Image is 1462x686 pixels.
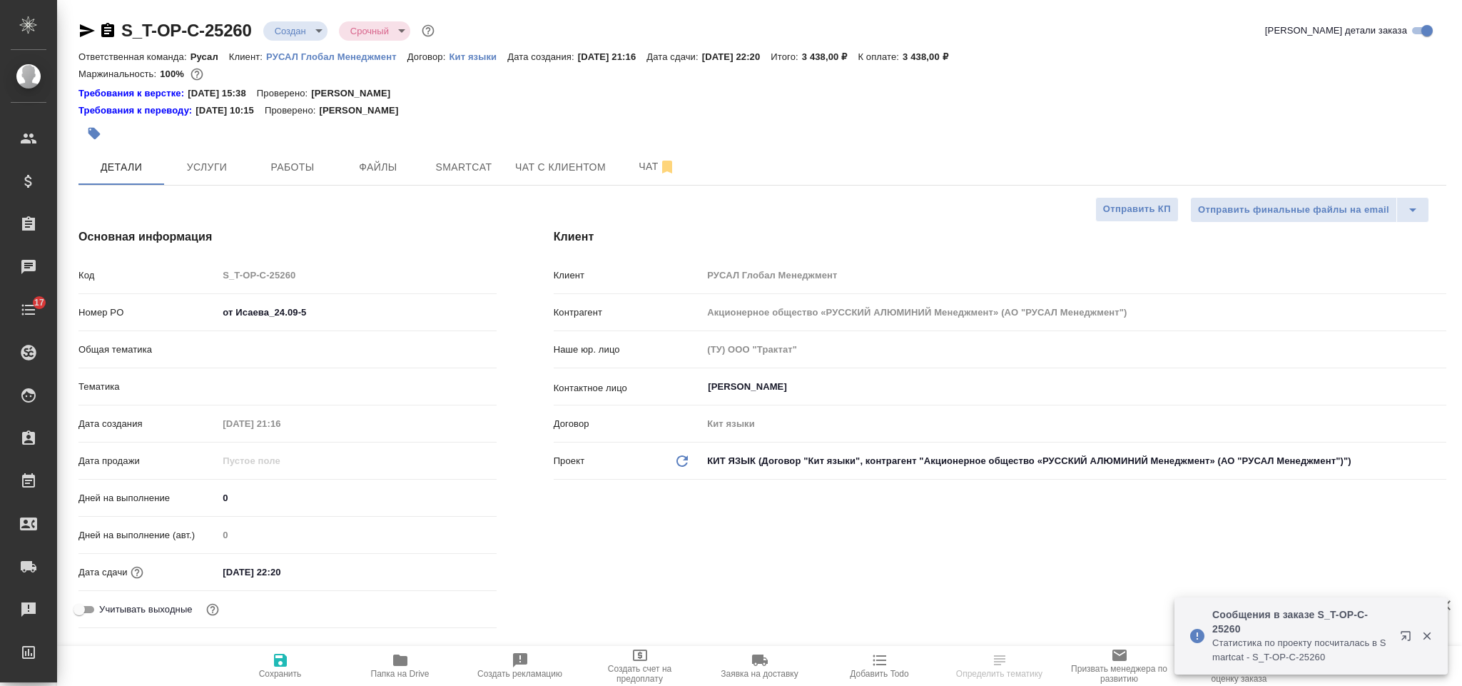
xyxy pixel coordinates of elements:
[160,69,188,79] p: 100%
[78,380,218,394] p: Тематика
[229,51,266,62] p: Клиент:
[1190,197,1429,223] div: split button
[515,158,606,176] span: Чат с клиентом
[218,562,342,582] input: ✎ Введи что-нибудь
[1438,385,1441,388] button: Open
[702,339,1446,360] input: Пустое поле
[78,565,128,580] p: Дата сдачи
[903,51,959,62] p: 3 438,00 ₽
[87,158,156,176] span: Детали
[580,646,700,686] button: Создать счет на предоплату
[266,50,407,62] a: РУСАЛ Глобал Менеджмент
[196,104,265,118] p: [DATE] 10:15
[78,22,96,39] button: Скопировать ссылку для ЯМессенджера
[1412,630,1441,642] button: Закрыть
[578,51,647,62] p: [DATE] 21:16
[259,669,302,679] span: Сохранить
[188,86,257,101] p: [DATE] 15:38
[554,268,703,283] p: Клиент
[78,228,497,246] h4: Основная информация
[218,302,496,323] input: ✎ Введи что-нибудь
[702,302,1446,323] input: Пустое поле
[128,563,146,582] button: Если добавить услуги и заполнить их объемом, то дата рассчитается автоматически
[78,118,110,149] button: Добавить тэг
[802,51,858,62] p: 3 438,00 ₽
[78,86,188,101] div: Нажми, чтобы открыть папку с инструкцией
[78,343,218,357] p: Общая тематика
[1103,201,1171,218] span: Отправить КП
[721,669,798,679] span: Заявка на доставку
[1060,646,1179,686] button: Призвать менеджера по развитию
[270,25,310,37] button: Создан
[339,21,410,41] div: Создан
[78,104,196,118] div: Нажми, чтобы открыть папку с инструкцией
[702,265,1446,286] input: Пустое поле
[4,292,54,328] a: 17
[858,51,903,62] p: К оплате:
[218,488,496,508] input: ✎ Введи что-нибудь
[702,449,1446,473] div: КИТ ЯЗЫК (Договор "Кит языки", контрагент "Акционерное общество «РУССКИЙ АЛЮМИНИЙ Менеджмент» (АО...
[1265,24,1407,38] span: [PERSON_NAME] детали заказа
[203,600,222,619] button: Выбери, если сб и вс нужно считать рабочими днями для выполнения заказа.
[449,50,507,62] a: Кит языки
[99,22,116,39] button: Скопировать ссылку
[218,338,496,362] div: ​
[820,646,940,686] button: Добавить Todo
[78,306,218,320] p: Номер PO
[449,51,507,62] p: Кит языки
[554,228,1446,246] h4: Клиент
[258,158,327,176] span: Работы
[554,454,585,468] p: Проект
[700,646,820,686] button: Заявка на доставку
[220,646,340,686] button: Сохранить
[218,450,342,471] input: Пустое поле
[1095,197,1179,222] button: Отправить КП
[218,265,496,286] input: Пустое поле
[78,528,218,543] p: Дней на выполнение (авт.)
[1198,202,1389,218] span: Отправить финальные файлы на email
[263,21,328,41] div: Создан
[78,69,160,79] p: Маржинальность:
[1068,664,1171,684] span: Призвать менеджера по развитию
[771,51,801,62] p: Итого:
[78,417,218,431] p: Дата создания
[702,413,1446,434] input: Пустое поле
[940,646,1060,686] button: Определить тематику
[257,86,312,101] p: Проверено:
[26,296,53,310] span: 17
[78,268,218,283] p: Код
[507,51,577,62] p: Дата создания:
[78,454,218,468] p: Дата продажи
[554,343,703,357] p: Наше юр. лицо
[78,51,191,62] p: Ответственная команда:
[554,417,703,431] p: Договор
[265,104,320,118] p: Проверено:
[188,65,206,84] button: 0.00 RUB;
[218,525,496,545] input: Пустое поле
[218,413,342,434] input: Пустое поле
[554,306,703,320] p: Контрагент
[99,602,193,617] span: Учитывать выходные
[659,158,676,176] svg: Отписаться
[1212,607,1391,636] p: Сообщения в заказе S_T-OP-C-25260
[371,669,430,679] span: Папка на Drive
[956,669,1042,679] span: Определить тематику
[623,158,691,176] span: Чат
[311,86,401,101] p: [PERSON_NAME]
[460,646,580,686] button: Создать рекламацию
[419,21,437,40] button: Доп статусы указывают на важность/срочность заказа
[78,104,196,118] a: Требования к переводу:
[407,51,450,62] p: Договор:
[850,669,908,679] span: Добавить Todo
[340,646,460,686] button: Папка на Drive
[218,375,496,399] div: ​
[78,491,218,505] p: Дней на выполнение
[477,669,562,679] span: Создать рекламацию
[1212,636,1391,665] p: Cтатистика по проекту посчиталась в Smartcat - S_T-OP-C-25260
[266,51,407,62] p: РУСАЛ Глобал Менеджмент
[1391,622,1426,656] button: Открыть в новой вкладке
[702,51,771,62] p: [DATE] 22:20
[554,381,703,395] p: Контактное лицо
[191,51,229,62] p: Русал
[344,158,412,176] span: Файлы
